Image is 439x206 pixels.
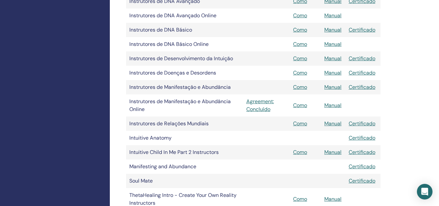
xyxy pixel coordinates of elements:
a: Manual [324,69,342,76]
a: Como [293,55,307,62]
a: Certificado [349,177,375,184]
a: Como [293,69,307,76]
a: Como [293,196,307,202]
a: Certificado [349,55,375,62]
a: Certificado [349,69,375,76]
a: Manual [324,12,342,19]
a: Certificado [349,149,375,156]
td: Soul Mate [126,174,243,188]
td: Instrutores de Manifestação e Abundância Online [126,94,243,117]
a: Manual [324,26,342,33]
td: Intuitive Anatomy [126,131,243,145]
a: Manual [324,120,342,127]
a: Certificado [349,84,375,90]
div: Open Intercom Messenger [417,184,433,199]
td: Manifesting and Abundance [126,159,243,174]
td: Intuitive Child In Me Part 2 Instructors [126,145,243,159]
a: Agreement: Concluído [246,98,287,113]
a: Como [293,12,307,19]
td: Instrutores de Manifestação e Abundância [126,80,243,94]
a: Manual [324,149,342,156]
a: Certificado [349,163,375,170]
a: Como [293,120,307,127]
a: Como [293,102,307,109]
a: Como [293,41,307,48]
a: Manual [324,41,342,48]
a: Como [293,84,307,90]
a: Manual [324,84,342,90]
a: Certificado [349,120,375,127]
td: Instrutores de DNA Avançado Online [126,8,243,23]
td: Instrutores de DNA Básico Online [126,37,243,51]
a: Como [293,149,307,156]
td: Instrutores de Relações Mundiais [126,117,243,131]
a: Manual [324,102,342,109]
a: Manual [324,55,342,62]
td: Instrutores de Desenvolvimento da Intuição [126,51,243,66]
td: Instrutores de DNA Básico [126,23,243,37]
a: Certificado [349,26,375,33]
a: Como [293,26,307,33]
a: Manual [324,196,342,202]
td: Instrutores de Doenças e Desordens [126,66,243,80]
a: Certificado [349,134,375,141]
